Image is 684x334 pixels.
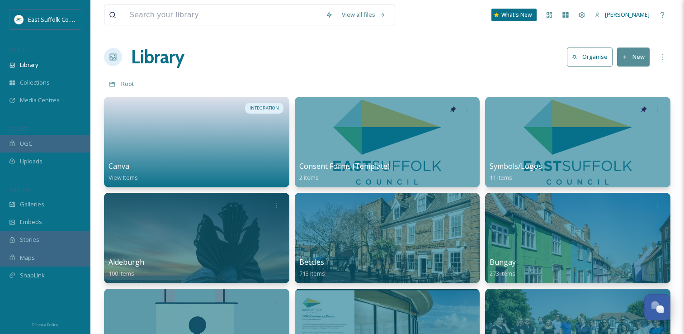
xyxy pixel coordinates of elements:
[567,48,613,66] button: Organise
[28,15,81,24] span: East Suffolk Council
[20,78,50,87] span: Collections
[108,258,144,277] a: Aldeburgh100 items
[250,105,279,111] span: INTEGRATION
[490,173,512,181] span: 11 items
[567,48,617,66] a: Organise
[20,200,44,209] span: Galleries
[108,161,129,171] span: Canva
[299,258,325,277] a: Beccles713 items
[20,235,39,244] span: Stories
[108,173,138,181] span: View Items
[108,257,144,267] span: Aldeburgh
[20,253,35,262] span: Maps
[32,319,58,329] a: Privacy Policy
[20,218,42,226] span: Embeds
[9,186,30,193] span: WIDGETS
[108,269,134,277] span: 100 items
[104,97,289,187] a: INTEGRATIONCanvaView Items
[617,48,650,66] button: New
[490,162,542,181] a: Symbols/Logos11 items
[490,257,516,267] span: Bungay
[20,61,38,69] span: Library
[20,271,45,280] span: SnapLink
[644,294,670,320] button: Open Chat
[299,257,324,267] span: Beccles
[131,43,184,71] a: Library
[32,322,58,328] span: Privacy Policy
[299,162,390,181] a: Consent Forms (Template)2 items
[337,6,390,24] a: View all files
[121,78,134,89] a: Root
[490,161,542,171] span: Symbols/Logos
[605,10,650,19] span: [PERSON_NAME]
[125,5,321,25] input: Search your library
[590,6,654,24] a: [PERSON_NAME]
[121,80,134,88] span: Root
[299,173,319,181] span: 2 items
[490,258,516,277] a: Bungay273 items
[20,139,32,148] span: UGC
[20,157,42,166] span: Uploads
[14,15,24,24] img: ESC%20Logo.png
[9,125,28,132] span: COLLECT
[20,96,60,105] span: Media Centres
[9,47,25,53] span: MEDIA
[299,161,390,171] span: Consent Forms (Template)
[491,9,537,21] a: What's New
[490,269,515,277] span: 273 items
[299,269,325,277] span: 713 items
